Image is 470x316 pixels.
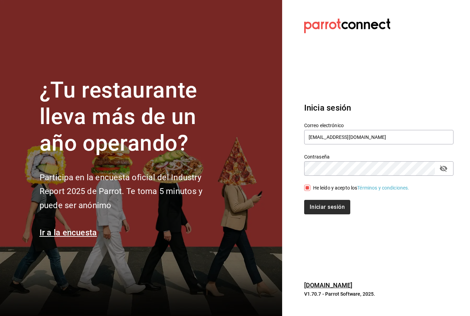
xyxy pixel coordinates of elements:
[304,123,453,128] label: Correo electrónico
[438,163,449,174] button: passwordField
[40,77,225,156] h1: ¿Tu restaurante lleva más de un año operando?
[304,282,353,289] a: [DOMAIN_NAME]
[40,228,97,237] a: Ir a la encuesta
[304,130,453,144] input: Ingresa tu correo electrónico
[357,185,409,191] a: Términos y condiciones.
[304,154,453,159] label: Contraseña
[304,200,350,214] button: Iniciar sesión
[304,290,453,297] p: V1.70.7 - Parrot Software, 2025.
[40,171,225,213] h2: Participa en la encuesta oficial del Industry Report 2025 de Parrot. Te toma 5 minutos y puede se...
[313,184,409,192] div: He leído y acepto los
[304,102,453,114] h3: Inicia sesión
